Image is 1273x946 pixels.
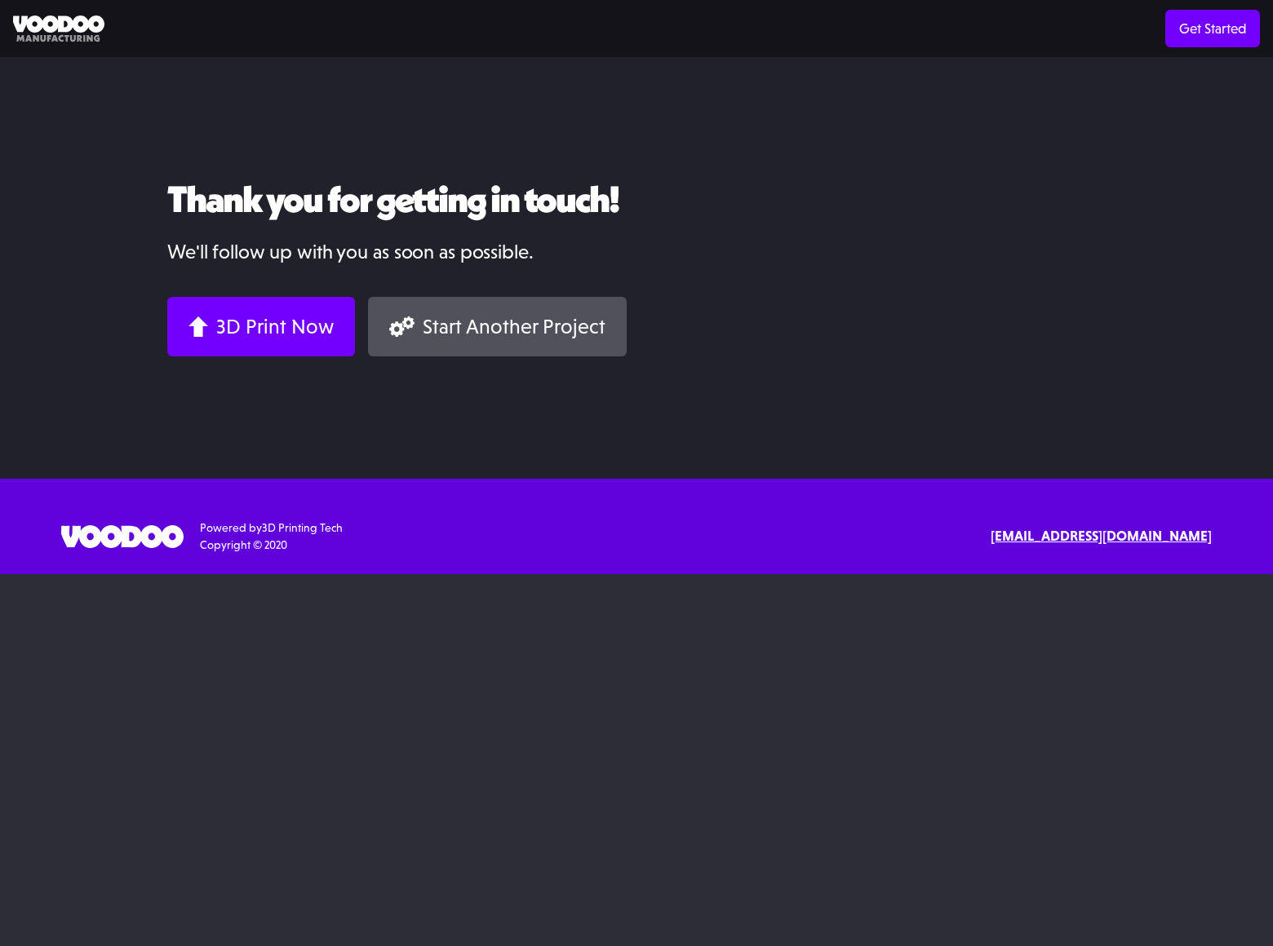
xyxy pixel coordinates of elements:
img: Arrow up [189,316,208,337]
img: Voodoo Manufacturing logo [13,15,104,42]
div: 3D Print Now [216,314,334,339]
a: [EMAIL_ADDRESS][DOMAIN_NAME] [991,526,1212,547]
a: 3D Printing Tech [262,521,343,534]
a: 3D Print Now [167,297,355,356]
h2: Thank you for getting in touch! [167,179,1106,220]
strong: [EMAIL_ADDRESS][DOMAIN_NAME] [991,528,1212,544]
div: Powered by Copyright © 2020 [200,519,343,554]
img: Gears [389,316,415,337]
div: Start Another Project [423,314,605,339]
h4: We'll follow up with you as soon as possible. [167,241,1106,264]
a: Start Another Project [368,297,627,356]
a: Get Started [1165,10,1260,47]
